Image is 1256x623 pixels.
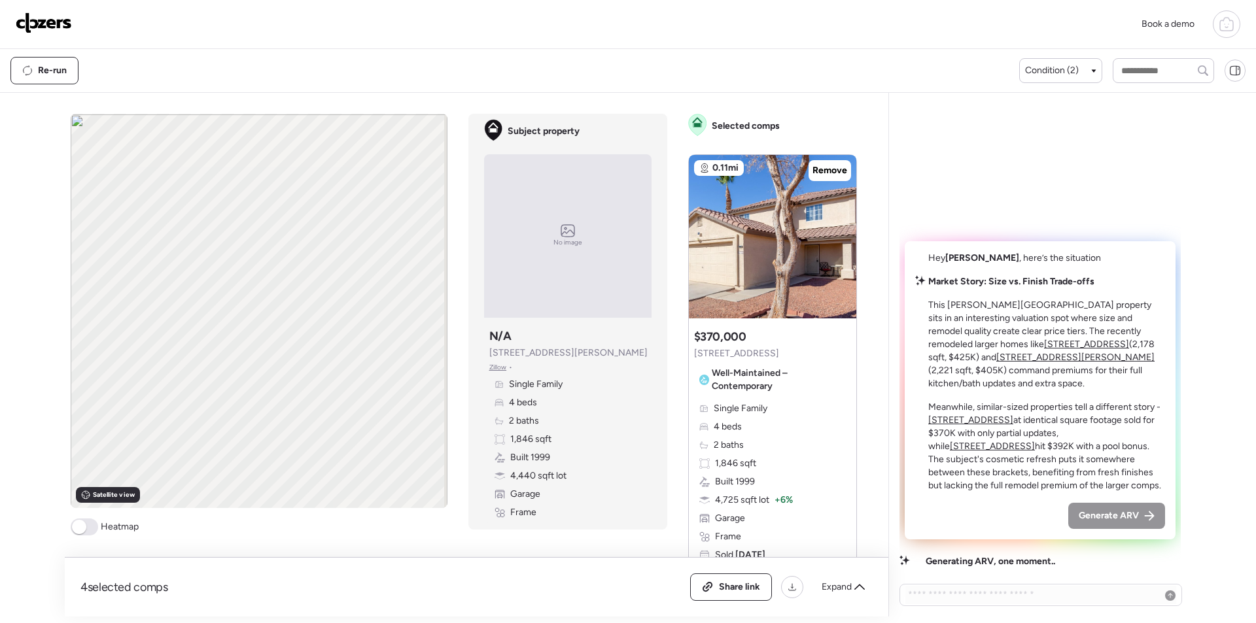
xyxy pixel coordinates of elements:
span: No image [553,237,582,248]
span: [DATE] [733,549,765,560]
span: Share link [719,581,760,594]
span: Well-Maintained – Contemporary [712,367,846,393]
span: Book a demo [1142,18,1195,29]
span: 4 beds [714,420,742,433]
span: Frame [715,530,741,543]
span: 2 baths [714,439,744,452]
span: Garage [510,488,540,501]
span: Hey , here’s the situation [928,252,1101,263]
p: This [PERSON_NAME][GEOGRAPHIC_DATA] property sits in an interesting valuation spot where size and... [928,299,1165,390]
span: Built 1999 [715,475,755,488]
span: 1,846 sqft [510,433,551,446]
span: 4 selected comps [80,579,168,595]
span: Built 1999 [510,451,550,464]
span: Single Family [714,402,767,415]
span: [STREET_ADDRESS] [694,347,779,360]
span: 0.11mi [712,161,739,175]
span: [PERSON_NAME] [945,252,1019,263]
span: Re-run [38,64,67,77]
span: Subject property [508,125,580,138]
span: Selected comps [712,120,780,133]
a: [STREET_ADDRESS][PERSON_NAME] [996,352,1155,363]
span: Sold [715,548,765,562]
span: 2 baths [509,414,539,428]
span: Satellite view [93,490,135,500]
span: Zillow [489,362,507,373]
h3: $370,000 [694,329,746,345]
span: Condition (2) [1025,64,1079,77]
span: Heatmap [101,520,139,533]
span: Single Family [509,378,563,391]
span: 4 beds [509,396,537,409]
a: [STREET_ADDRESS] [950,441,1035,452]
a: [STREET_ADDRESS] [1044,339,1129,350]
p: Meanwhile, similar-sized properties tell a different story - at identical square footage sold for... [928,401,1165,492]
a: [STREET_ADDRESS] [928,414,1013,426]
strong: Market Story: Size vs. Finish Trade-offs [928,276,1094,287]
span: Garage [715,512,745,525]
span: • [509,362,512,373]
span: 1,846 sqft [715,457,756,470]
span: Generating ARV, one moment.. [926,555,1055,568]
span: Frame [510,506,536,519]
h3: N/A [489,328,512,344]
span: [STREET_ADDRESS][PERSON_NAME] [489,346,648,360]
span: 4,440 sqft lot [510,469,567,482]
span: Expand [822,581,852,594]
span: Remove [812,164,847,177]
span: 4,725 sqft lot [715,494,769,507]
span: Generate ARV [1079,509,1139,522]
span: + 6% [775,494,793,507]
img: Logo [16,12,72,33]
